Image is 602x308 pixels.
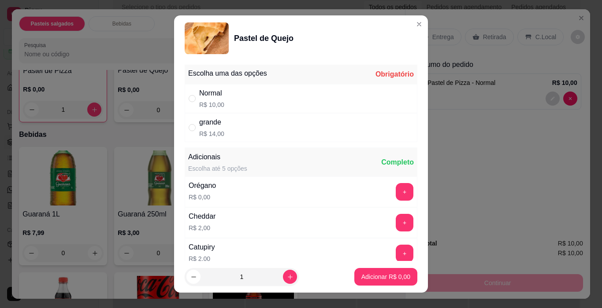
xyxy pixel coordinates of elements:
button: decrease-product-quantity [186,270,201,284]
button: increase-product-quantity [283,270,297,284]
div: Escolha uma das opções [188,68,267,79]
p: R$ 0,00 [189,193,216,202]
button: add [396,183,413,201]
p: R$ 2,00 [189,224,216,232]
img: product-image [185,22,229,54]
button: Close [412,17,426,31]
div: Catupiry [189,242,215,253]
div: Cheddar [189,211,216,222]
div: Escolha até 5 opções [188,164,247,173]
div: Normal [199,88,224,99]
p: Adicionar R$ 0,00 [361,272,410,281]
div: grande [199,117,224,128]
button: add [396,245,413,262]
button: add [396,214,413,231]
p: R$ 2,00 [189,254,215,263]
div: Adicionais [188,152,247,162]
div: Completo [381,157,414,168]
p: R$ 10,00 [199,100,224,109]
div: Pastel de Quejo [234,32,294,44]
div: Obrigatório [375,69,414,80]
button: Adicionar R$ 0,00 [354,268,417,286]
p: R$ 14,00 [199,129,224,138]
div: Orégano [189,180,216,191]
